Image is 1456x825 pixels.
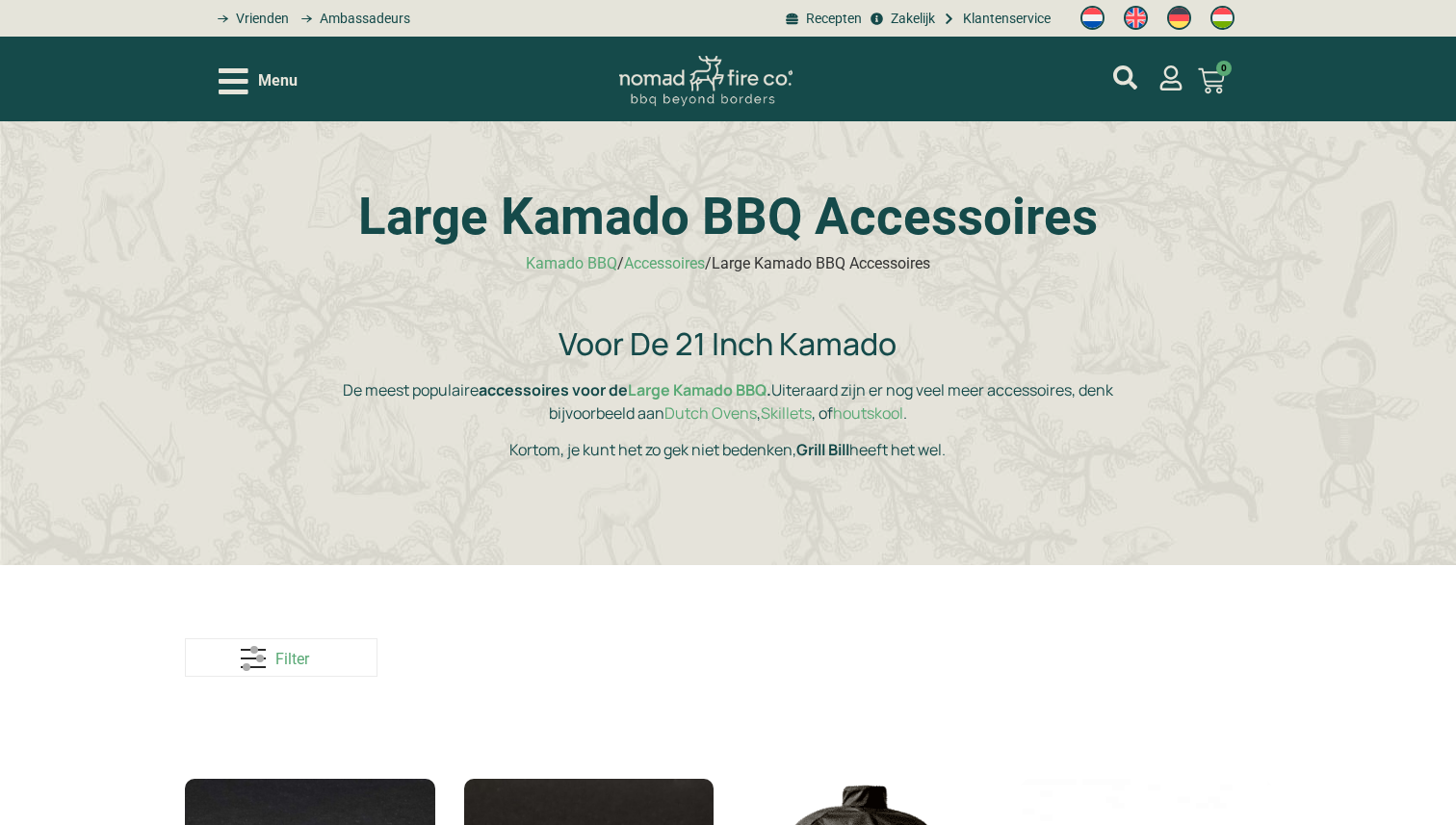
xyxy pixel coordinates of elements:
a: mijn account [1113,65,1137,90]
a: Skillets [761,402,812,424]
span: Vrienden [231,9,289,29]
p: Kortom, je kunt het zo gek niet bedenken, heeft het wel. [330,438,1126,461]
a: mijn account [1158,65,1183,90]
span: 0 [1216,61,1232,76]
span: / [617,254,624,272]
a: Kamado BBQ [526,254,617,272]
a: grill bill klantenservice [940,9,1051,29]
img: Engels [1124,6,1148,30]
img: Duits [1167,6,1191,30]
a: grill bill zakeljk [867,9,934,29]
strong: accessoires voor de . [479,379,771,400]
span: Recepten [801,9,862,29]
a: Switch to Engels [1114,1,1157,36]
div: Open/Close Menu [219,64,298,98]
span: Klantenservice [958,9,1051,29]
strong: Grill Bill [796,439,849,460]
a: Large Kamado BBQ [628,379,767,400]
a: houtskool [833,402,903,424]
span: Large Kamado BBQ Accessoires [712,254,930,272]
p: De meest populaire Uiteraard zijn er nog veel meer accessoires, denk bijvoorbeeld aan , , of . [330,378,1126,425]
a: BBQ recepten [783,9,862,29]
a: Accessoires [624,254,705,272]
a: Switch to Duits [1157,1,1201,36]
img: Nomad Logo [619,56,793,107]
h1: Large Kamado BBQ Accessoires [330,192,1126,243]
a: Dutch Ovens [664,402,757,424]
a: Filter [185,638,377,677]
nav: breadcrumbs [526,252,930,275]
span: Ambassadeurs [315,9,410,29]
img: Nederlands [1080,6,1105,30]
a: grill bill ambassadors [294,9,409,29]
h2: Voor De 21 Inch Kamado [330,325,1126,362]
a: 0 [1175,56,1248,106]
a: Switch to Hongaars [1201,1,1244,36]
img: Hongaars [1210,6,1235,30]
span: Menu [258,69,298,92]
a: grill bill vrienden [211,9,289,29]
span: / [705,254,712,272]
span: Zakelijk [886,9,935,29]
